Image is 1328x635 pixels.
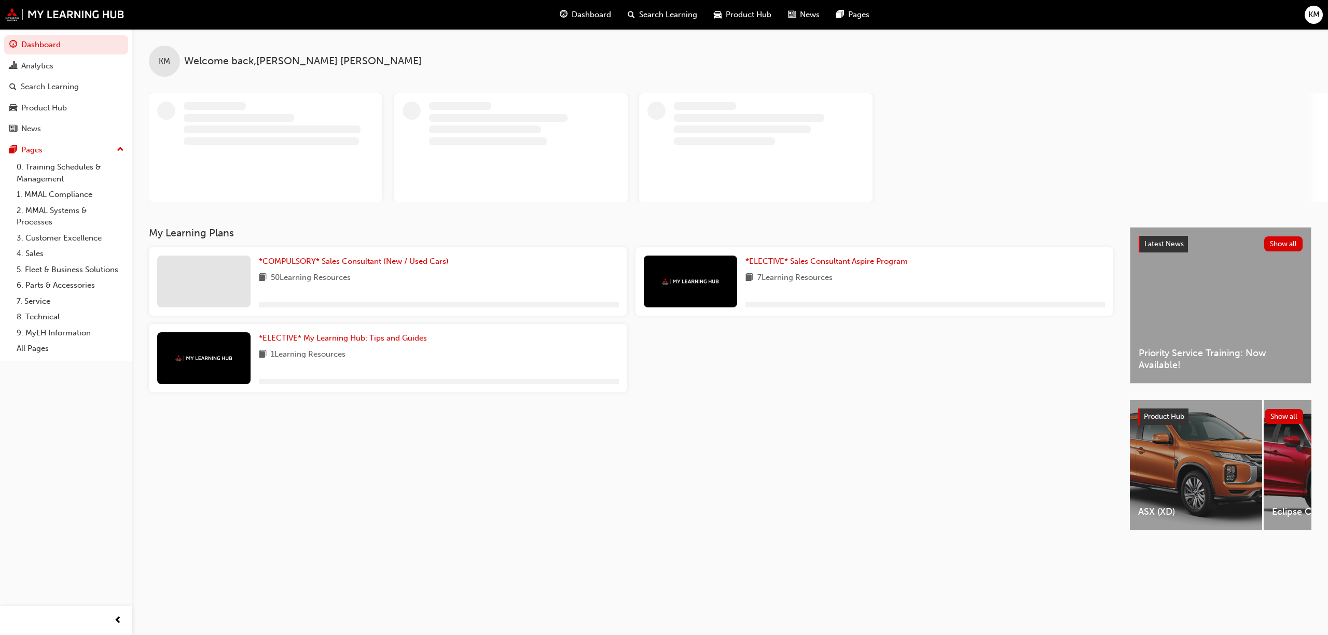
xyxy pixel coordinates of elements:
[619,4,706,25] a: search-iconSearch Learning
[149,227,1113,239] h3: My Learning Plans
[780,4,828,25] a: news-iconNews
[114,614,122,627] span: prev-icon
[572,9,611,21] span: Dashboard
[259,348,267,361] span: book-icon
[12,325,128,341] a: 9. MyLH Information
[259,333,427,343] span: *ELECTIVE* My Learning Hub: Tips and Guides
[828,4,878,25] a: pages-iconPages
[1138,408,1303,425] a: Product HubShow all
[788,8,796,21] span: news-icon
[706,4,780,25] a: car-iconProduct Hub
[1130,400,1262,530] a: ASX (XD)
[1144,412,1184,421] span: Product Hub
[726,9,771,21] span: Product Hub
[560,8,568,21] span: guage-icon
[21,144,43,156] div: Pages
[745,272,753,285] span: book-icon
[1265,409,1304,424] button: Show all
[1130,227,1311,384] a: Latest NewsShow allPriority Service Training: Now Available!
[5,8,125,21] img: mmal
[848,9,869,21] span: Pages
[4,98,128,118] a: Product Hub
[21,81,79,93] div: Search Learning
[757,272,833,285] span: 7 Learning Resources
[12,159,128,187] a: 0. Training Schedules & Management
[12,293,128,309] a: 7. Service
[1264,236,1303,251] button: Show all
[12,246,128,262] a: 4. Sales
[4,119,128,138] a: News
[4,57,128,76] a: Analytics
[1144,239,1184,248] span: Latest News
[628,8,635,21] span: search-icon
[259,256,453,267] a: *COMPULSORY* Sales Consultant (New / Used Cars)
[184,55,422,67] span: Welcome back , [PERSON_NAME] [PERSON_NAME]
[117,143,124,157] span: up-icon
[175,355,232,362] img: mmal
[714,8,722,21] span: car-icon
[4,140,128,160] button: Pages
[4,77,128,96] a: Search Learning
[12,309,128,325] a: 8. Technical
[662,278,719,285] img: mmal
[9,124,17,134] span: news-icon
[9,62,17,71] span: chart-icon
[4,35,128,54] a: Dashboard
[639,9,697,21] span: Search Learning
[745,256,912,267] a: *ELECTIVE* Sales Consultant Aspire Program
[21,102,67,114] div: Product Hub
[1139,236,1303,252] a: Latest NewsShow all
[4,33,128,140] button: DashboardAnalyticsSearch LearningProduct HubNews
[745,257,908,266] span: *ELECTIVE* Sales Consultant Aspire Program
[259,257,449,266] span: *COMPULSORY* Sales Consultant (New / Used Cars)
[1139,347,1303,371] span: Priority Service Training: Now Available!
[271,348,345,361] span: 1 Learning Resources
[159,55,170,67] span: KM
[551,4,619,25] a: guage-iconDashboard
[21,123,41,135] div: News
[836,8,844,21] span: pages-icon
[9,104,17,113] span: car-icon
[259,332,431,344] a: *ELECTIVE* My Learning Hub: Tips and Guides
[9,82,17,92] span: search-icon
[9,146,17,155] span: pages-icon
[21,60,53,72] div: Analytics
[1138,506,1254,518] span: ASX (XD)
[9,40,17,50] span: guage-icon
[12,341,128,357] a: All Pages
[1308,9,1320,21] span: KM
[12,277,128,293] a: 6. Parts & Accessories
[12,262,128,278] a: 5. Fleet & Business Solutions
[12,187,128,203] a: 1. MMAL Compliance
[800,9,820,21] span: News
[12,230,128,246] a: 3. Customer Excellence
[1305,6,1323,24] button: KM
[12,203,128,230] a: 2. MMAL Systems & Processes
[271,272,351,285] span: 50 Learning Resources
[259,272,267,285] span: book-icon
